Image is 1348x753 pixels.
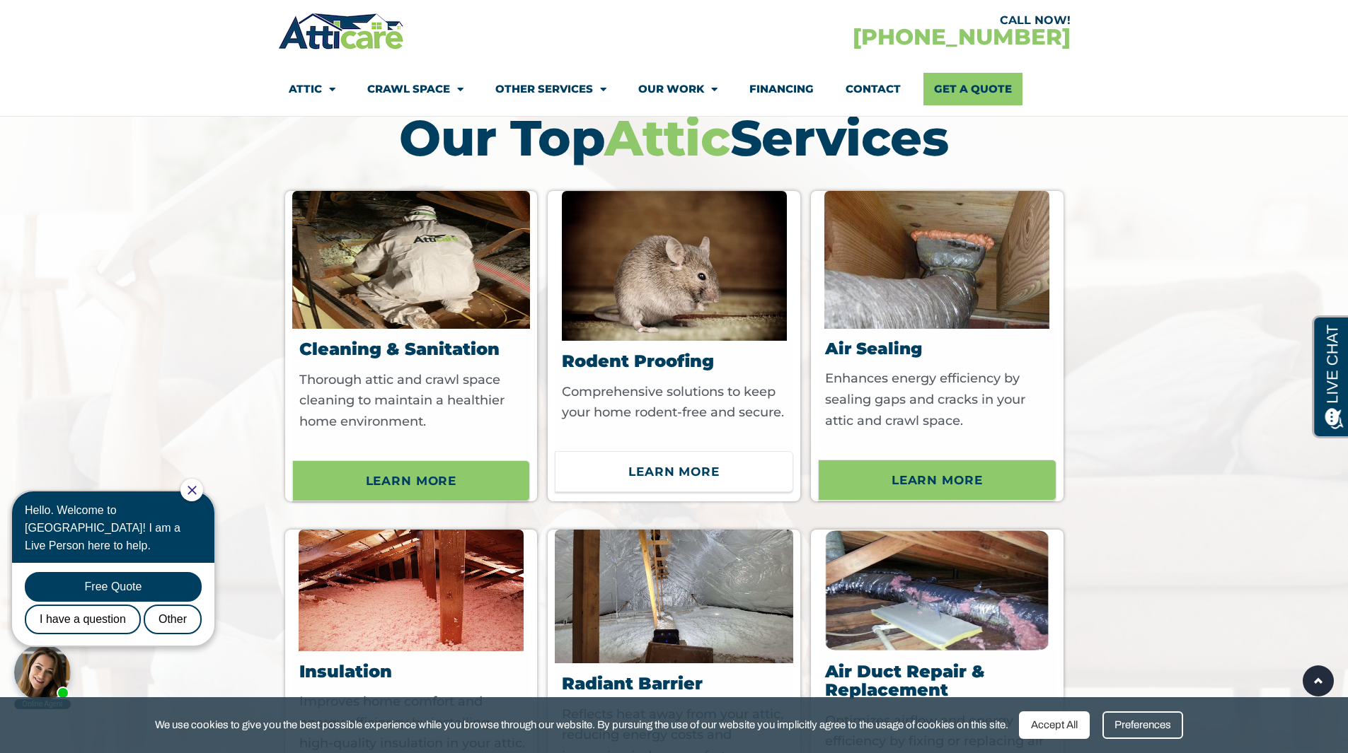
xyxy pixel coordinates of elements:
[7,477,234,711] iframe: Chat Invitation
[562,382,790,445] p: Comprehensive solutions to keep your home rodent-free and secure.
[562,191,787,341] img: Rodent diseases
[155,716,1008,734] span: We use cookies to give you the best possible experience while you browse through our website. By ...
[628,460,720,484] span: Learn More
[285,113,1064,163] h2: Our Top Services
[674,15,1071,26] div: CALL NOW!
[825,368,1053,452] p: Enhances energy efficiency by sealing gaps and cracks in your attic and crawl space.
[1102,711,1183,739] div: Preferences
[292,460,531,501] a: Learn More
[367,73,463,105] a: Crawl Space
[35,11,114,29] span: Opens a chat window
[825,662,1053,700] h3: Air Duct Repair & Replacement
[923,73,1022,105] a: Get A Quote
[366,469,457,493] span: Learn More
[299,340,527,358] h3: Cleaning & Sanitation
[846,73,901,105] a: Contact
[818,460,1056,501] a: Learn More
[892,468,983,492] span: Learn More
[555,451,793,492] a: Learn More
[495,73,606,105] a: Other Services
[562,675,790,693] h3: Radiant Barrier
[749,73,814,105] a: Financing
[562,352,790,370] h3: Rodent Proofing
[604,107,730,168] span: Attic
[289,73,1060,105] nav: Menu
[299,370,527,453] p: Thorough attic and crawl space cleaning to maintain a healthier home environment.
[289,73,335,105] a: Attic
[825,340,1053,358] h3: Air Sealing
[1019,711,1090,739] div: Accept All
[638,73,718,105] a: Our Work
[299,662,527,681] h3: Insulation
